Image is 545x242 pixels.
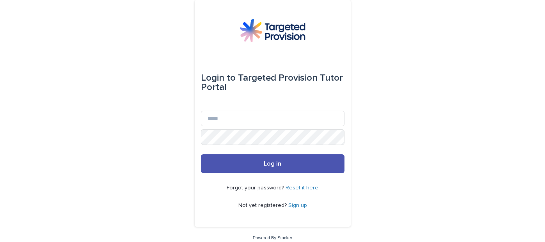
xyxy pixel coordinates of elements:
img: M5nRWzHhSzIhMunXDL62 [240,19,305,42]
span: Log in [264,161,281,167]
a: Reset it here [286,185,318,191]
span: Login to [201,73,236,83]
button: Log in [201,154,344,173]
a: Powered By Stacker [253,235,292,240]
a: Sign up [288,203,307,208]
div: Targeted Provision Tutor Portal [201,67,344,98]
span: Forgot your password? [227,185,286,191]
span: Not yet registered? [238,203,288,208]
